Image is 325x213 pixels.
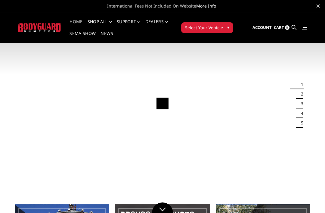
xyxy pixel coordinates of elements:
button: 3 of 5 [297,99,303,108]
button: 4 of 5 [297,108,303,118]
a: News [101,31,113,43]
button: 5 of 5 [297,118,303,128]
a: shop all [88,20,112,31]
span: ▾ [227,24,229,30]
a: Cart 0 [274,20,289,36]
button: Select Your Vehicle [181,22,233,33]
a: Account [252,20,272,36]
span: Account [252,25,272,30]
a: Click to Down [152,202,173,213]
span: Select Your Vehicle [185,24,223,31]
a: More Info [196,3,216,9]
button: 1 of 5 [297,80,303,89]
span: Cart [274,25,284,30]
a: Home [70,20,82,31]
img: BODYGUARD BUMPERS [18,23,61,32]
a: Support [117,20,141,31]
a: Dealers [145,20,168,31]
button: 2 of 5 [297,89,303,99]
span: 0 [285,25,289,30]
a: SEMA Show [70,31,96,43]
